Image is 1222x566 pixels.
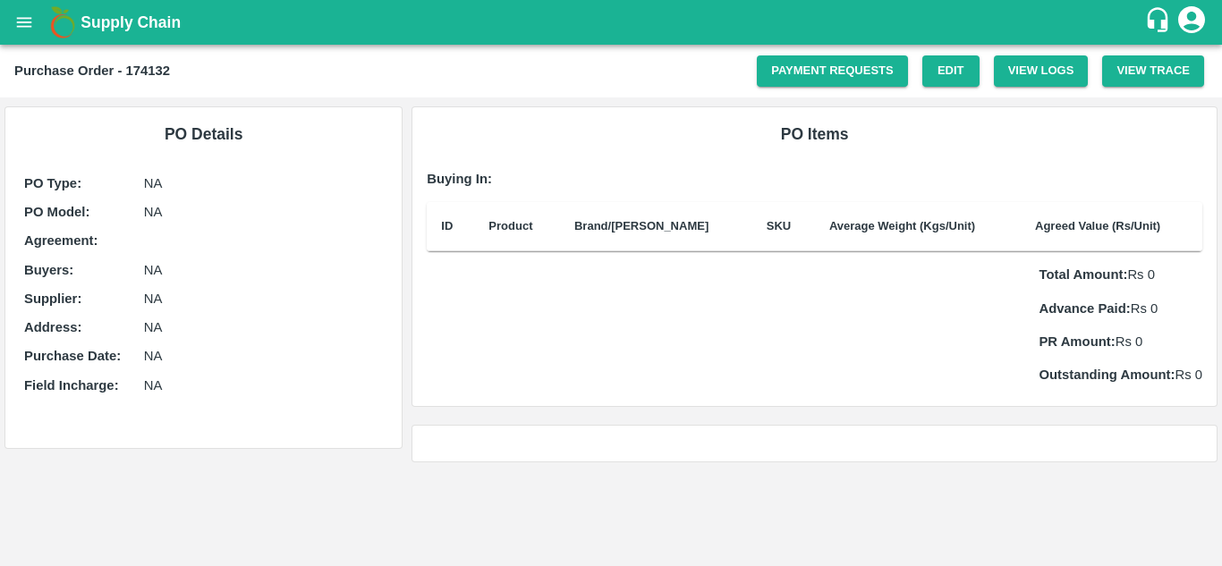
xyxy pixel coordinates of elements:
b: Total Amount: [1039,267,1127,282]
p: Rs 0 [1039,365,1202,384]
p: NA [144,289,384,308]
b: Purchase Date : [24,349,121,363]
a: Edit [922,55,980,87]
p: NA [144,202,384,222]
b: Brand/[PERSON_NAME] [574,219,709,232]
b: Buying In: [427,172,492,186]
p: Rs 0 [1039,265,1202,284]
b: Product [488,219,532,232]
a: Supply Chain [81,10,1144,35]
b: ID [441,219,453,232]
p: NA [144,260,384,280]
p: NA [144,173,384,193]
p: Rs 0 [1039,299,1202,318]
b: Supply Chain [81,13,181,31]
b: Agreed Value (Rs/Unit) [1035,219,1160,232]
button: View Trace [1102,55,1204,87]
div: account of current user [1175,4,1208,41]
b: Advance Paid: [1039,301,1130,316]
b: Buyers : [24,263,73,277]
b: PO Model : [24,205,89,219]
img: logo [45,4,81,40]
b: PR Amount: [1039,334,1115,349]
p: Rs 0 [1039,332,1202,351]
a: Payment Requests [757,55,908,87]
h6: PO Items [427,122,1202,147]
b: Supplier : [24,291,81,306]
p: NA [144,376,384,395]
b: Outstanding Amount: [1039,367,1175,382]
p: NA [144,317,384,337]
div: customer-support [1144,6,1175,38]
p: NA [144,346,384,366]
button: open drawer [4,2,45,43]
b: Field Incharge : [24,378,119,393]
button: View Logs [994,55,1089,87]
h6: PO Details [20,122,387,147]
b: Purchase Order - 174132 [14,63,170,78]
b: Average Weight (Kgs/Unit) [829,219,975,232]
b: SKU [767,219,791,232]
b: PO Type : [24,176,81,190]
b: Agreement: [24,233,98,248]
b: Address : [24,320,81,334]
